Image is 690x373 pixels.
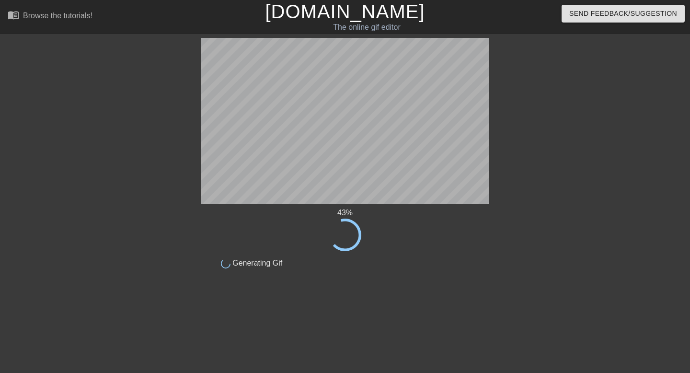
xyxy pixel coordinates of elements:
[569,8,677,20] span: Send Feedback/Suggestion
[201,207,489,219] div: 43 %
[23,12,92,20] div: Browse the tutorials!
[562,5,685,23] button: Send Feedback/Suggestion
[235,22,499,33] div: The online gif editor
[265,1,425,22] a: [DOMAIN_NAME]
[230,259,283,267] span: Generating Gif
[8,9,19,21] span: menu_book
[8,9,92,24] a: Browse the tutorials!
